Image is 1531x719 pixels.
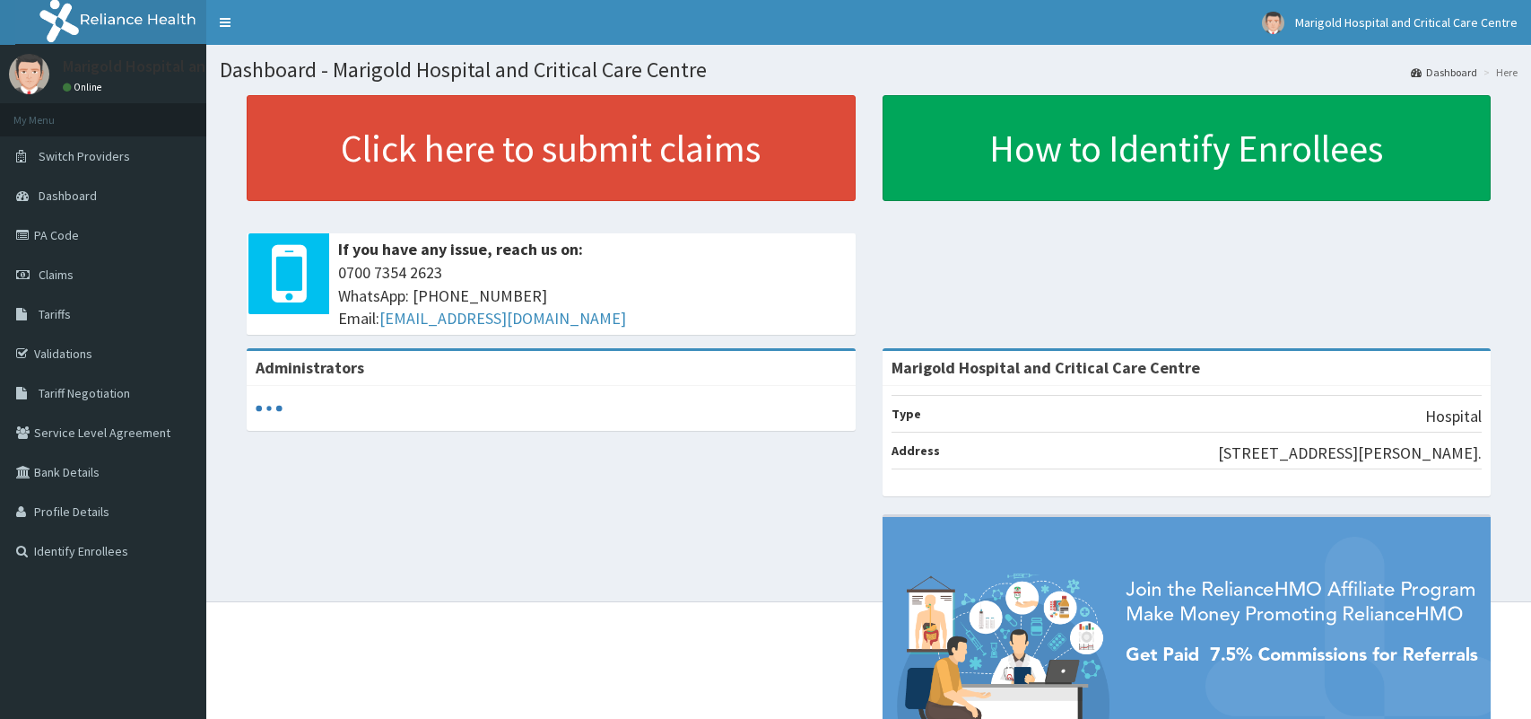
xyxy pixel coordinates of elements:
[247,95,856,201] a: Click here to submit claims
[883,95,1492,201] a: How to Identify Enrollees
[892,406,921,422] b: Type
[338,261,847,330] span: 0700 7354 2623 WhatsApp: [PHONE_NUMBER] Email:
[39,306,71,322] span: Tariffs
[379,308,626,329] a: [EMAIL_ADDRESS][DOMAIN_NAME]
[892,443,940,459] b: Address
[39,188,97,204] span: Dashboard
[1262,12,1284,34] img: User Image
[39,267,74,283] span: Claims
[1411,65,1477,80] a: Dashboard
[338,239,583,259] b: If you have any issue, reach us on:
[39,148,130,164] span: Switch Providers
[256,357,364,378] b: Administrators
[220,58,1518,82] h1: Dashboard - Marigold Hospital and Critical Care Centre
[1218,442,1482,465] p: [STREET_ADDRESS][PERSON_NAME].
[39,385,130,401] span: Tariff Negotiation
[9,54,49,94] img: User Image
[256,395,283,422] svg: audio-loading
[63,58,354,75] p: Marigold Hospital and Critical Care Centre
[1425,405,1482,428] p: Hospital
[892,357,1200,378] strong: Marigold Hospital and Critical Care Centre
[1479,65,1518,80] li: Here
[63,81,106,93] a: Online
[1295,14,1518,31] span: Marigold Hospital and Critical Care Centre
